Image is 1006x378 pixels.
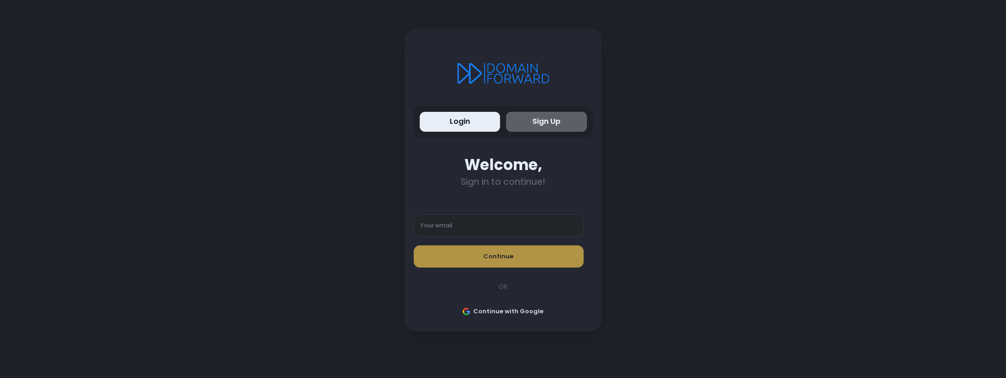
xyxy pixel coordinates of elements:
[414,300,593,323] button: Continue with Google
[414,177,593,187] div: Sign in to continue!
[506,112,587,132] button: Sign Up
[420,112,500,132] button: Login
[409,282,597,292] div: OR
[414,156,593,174] div: Welcome,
